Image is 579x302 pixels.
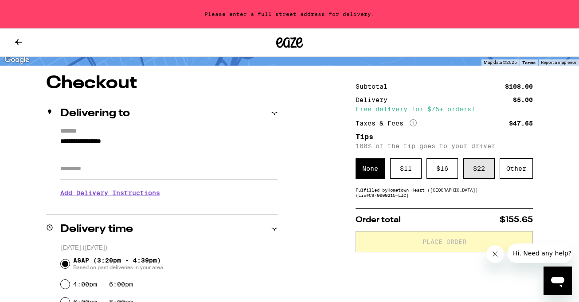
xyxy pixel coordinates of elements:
a: Terms [522,60,536,65]
div: $ 11 [390,158,422,179]
div: $ 16 [426,158,458,179]
span: Order total [356,216,401,224]
p: We'll contact you at [PHONE_NUMBER] when we arrive [60,203,278,210]
h1: Checkout [46,75,278,92]
div: Other [500,158,533,179]
div: Taxes & Fees [356,119,417,127]
div: $5.00 [513,97,533,103]
div: $108.00 [505,83,533,90]
h2: Delivery time [60,224,133,235]
h2: Delivering to [60,108,130,119]
span: Map data ©2025 [484,60,517,65]
h3: Add Delivery Instructions [60,183,278,203]
a: Report a map error [541,60,576,65]
img: Google [2,54,31,66]
span: Based on past deliveries in your area [73,264,163,271]
span: $155.65 [500,216,533,224]
div: Fulfilled by Hometown Heart ([GEOGRAPHIC_DATA]) (Lic# C9-0000215-LIC ) [356,187,533,198]
label: 4:00pm - 6:00pm [73,281,133,288]
div: None [356,158,385,179]
div: Free delivery for $75+ orders! [356,106,533,112]
button: Place Order [356,231,533,252]
span: Place Order [423,239,466,245]
div: $47.65 [509,120,533,126]
p: [DATE] ([DATE]) [61,244,278,252]
iframe: Close message [486,245,504,263]
h5: Tips [356,133,533,141]
iframe: Button to launch messaging window [544,267,572,295]
iframe: Message from company [508,243,572,263]
div: Delivery [356,97,394,103]
a: Open this area in Google Maps (opens a new window) [2,54,31,66]
span: ASAP (3:20pm - 4:39pm) [73,257,163,271]
div: Subtotal [356,83,394,90]
p: 100% of the tip goes to your driver [356,142,533,149]
div: $ 22 [463,158,495,179]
